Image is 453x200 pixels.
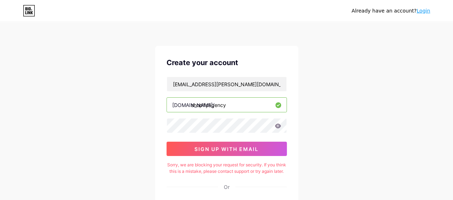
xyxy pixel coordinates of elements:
div: Sorry, we are blocking your request for security. If you think this is a mistake, please contact ... [167,162,287,175]
a: Login [416,8,430,14]
button: sign up with email [167,142,287,156]
span: sign up with email [194,146,259,152]
div: Create your account [167,57,287,68]
div: Or [224,183,230,191]
input: Email [167,77,286,91]
div: Already have an account? [352,7,430,15]
input: username [167,98,286,112]
div: [DOMAIN_NAME]/ [172,101,215,109]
